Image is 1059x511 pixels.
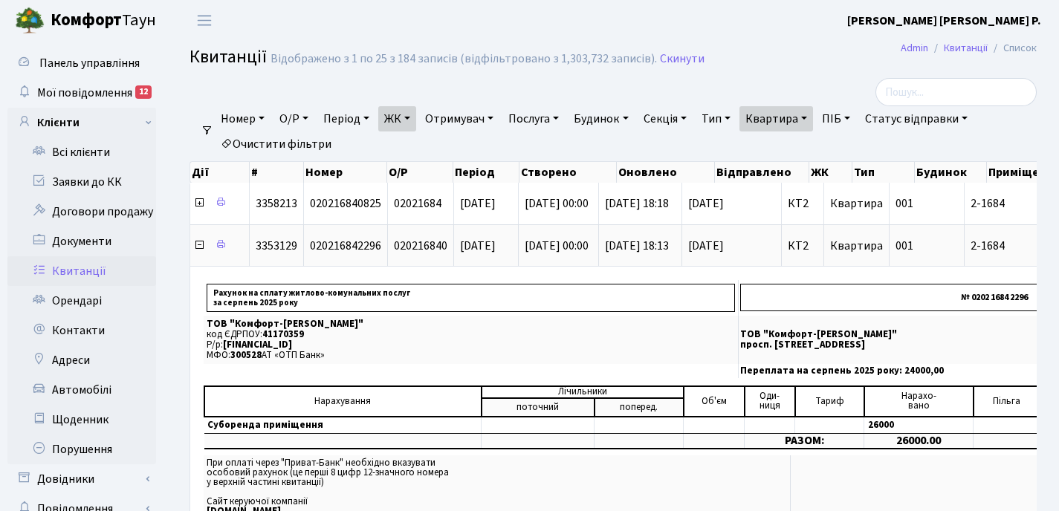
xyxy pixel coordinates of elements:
a: Статус відправки [859,106,974,131]
p: код ЄДРПОУ: [207,330,735,339]
a: О/Р [273,106,314,131]
a: Номер [215,106,271,131]
a: ПІБ [816,106,856,131]
td: Тариф [795,386,864,417]
th: Відправлено [715,162,810,183]
a: Період [317,106,375,131]
span: [FINANCIAL_ID] [223,338,292,351]
td: поперед. [595,398,684,417]
span: [DATE] 18:18 [605,195,669,212]
a: Послуга [502,106,565,131]
a: Тип [696,106,736,131]
a: Документи [7,227,156,256]
a: Договори продажу [7,197,156,227]
a: Квартира [739,106,813,131]
span: 2-1684 [971,240,1055,252]
input: Пошук... [875,78,1037,106]
button: Переключити навігацію [186,8,223,33]
p: ТОВ "Комфорт-[PERSON_NAME]" [207,319,735,329]
span: 41170359 [262,328,304,341]
a: Секція [638,106,693,131]
a: Заявки до КК [7,167,156,197]
b: Комфорт [51,8,122,32]
a: Admin [901,40,928,56]
a: Клієнти [7,108,156,137]
span: 001 [896,238,913,254]
a: Порушення [7,434,156,464]
a: Панель управління [7,48,156,78]
span: 3353129 [256,238,297,254]
img: logo.png [15,6,45,36]
a: Всі клієнти [7,137,156,167]
span: 2-1684 [971,198,1055,209]
td: поточний [482,398,595,417]
span: [DATE] 00:00 [525,238,589,254]
span: Квартира [830,238,883,254]
div: 12 [135,85,152,99]
th: Оновлено [617,162,715,183]
th: Створено [519,162,618,183]
a: Орендарі [7,286,156,316]
th: # [250,162,304,183]
li: Список [988,40,1037,56]
span: 020216840 [394,238,447,254]
th: Тип [852,162,915,183]
span: [DATE] 18:13 [605,238,669,254]
td: Нарахо- вано [864,386,974,417]
th: Номер [304,162,387,183]
a: Автомобілі [7,375,156,405]
span: 02021684 [394,195,441,212]
td: Пільга [974,386,1039,417]
a: Отримувач [419,106,499,131]
span: [DATE] [460,238,496,254]
td: Об'єм [684,386,745,417]
span: КТ2 [788,198,817,209]
span: Панель управління [39,55,140,71]
span: [DATE] [688,240,775,252]
span: [DATE] 00:00 [525,195,589,212]
a: Квитанції [7,256,156,286]
a: Щоденник [7,405,156,434]
td: Суборенда приміщення [204,417,482,434]
td: 26000.00 [864,433,974,449]
span: 300528 [230,348,262,362]
a: [PERSON_NAME] [PERSON_NAME] Р. [847,12,1041,30]
a: Адреси [7,345,156,375]
a: ЖК [378,106,416,131]
th: Будинок [915,162,986,183]
span: Таун [51,8,156,33]
span: 3358213 [256,195,297,212]
div: Відображено з 1 по 25 з 184 записів (відфільтровано з 1,303,732 записів). [271,52,657,66]
a: Мої повідомлення12 [7,78,156,108]
td: 26000 [864,417,974,434]
th: Період [453,162,519,183]
b: [PERSON_NAME] [PERSON_NAME] Р. [847,13,1041,29]
a: Скинути [660,52,705,66]
span: 020216840825 [310,195,381,212]
td: Нарахування [204,386,482,417]
td: РАЗОМ: [745,433,864,449]
th: ЖК [809,162,852,183]
a: Довідники [7,464,156,494]
span: Мої повідомлення [37,85,132,101]
td: Оди- ниця [745,386,795,417]
span: КТ2 [788,240,817,252]
nav: breadcrumb [878,33,1059,64]
span: 020216842296 [310,238,381,254]
p: Р/р: [207,340,735,350]
p: МФО: АТ «ОТП Банк» [207,351,735,360]
span: Квартира [830,195,883,212]
span: [DATE] [460,195,496,212]
span: [DATE] [688,198,775,209]
th: О/Р [387,162,453,183]
td: Лічильники [482,386,684,398]
p: Рахунок на сплату житлово-комунальних послуг за серпень 2025 року [207,284,735,312]
span: 001 [896,195,913,212]
a: Очистити фільтри [215,131,337,157]
th: Дії [190,162,250,183]
a: Будинок [568,106,634,131]
span: Квитанції [190,44,267,70]
a: Квитанції [944,40,988,56]
a: Контакти [7,316,156,345]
